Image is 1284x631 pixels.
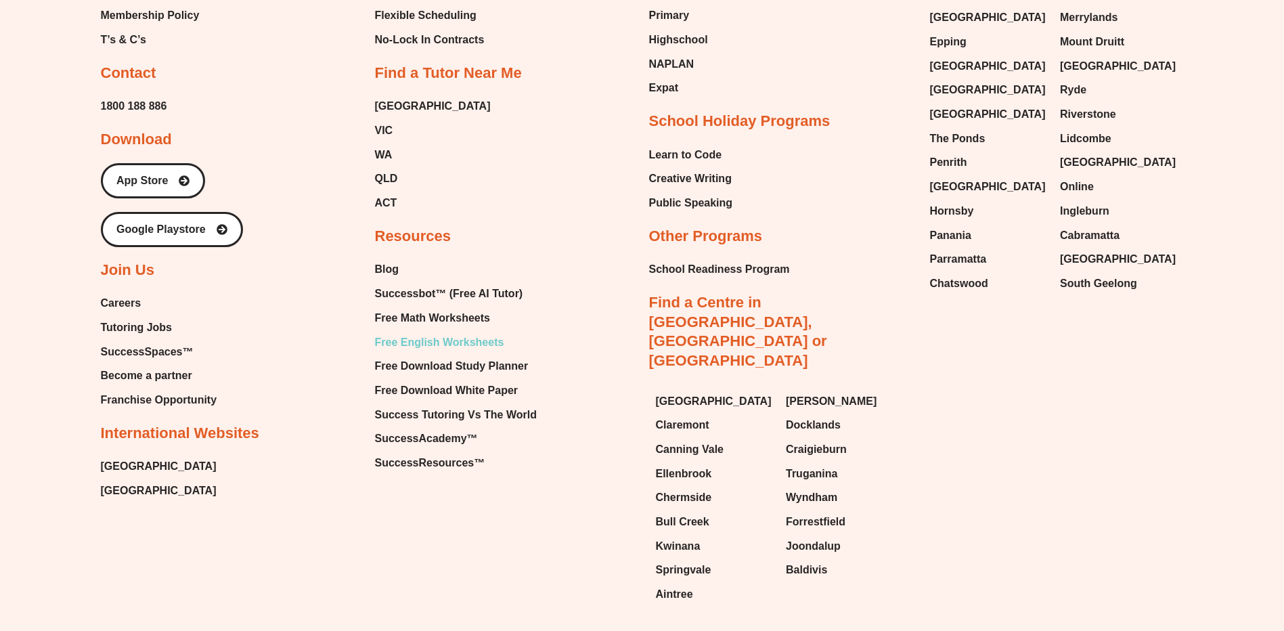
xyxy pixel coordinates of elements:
[332,96,346,114] span: Q
[786,391,877,412] span: [PERSON_NAME]
[486,1,505,20] button: Add or edit images
[389,177,396,186] span: U
[375,453,537,473] a: SuccessResources™
[1060,32,1177,52] a: Mount Druitt
[1060,201,1177,221] a: Ingleburn
[375,332,504,353] span: Free English Worksheets
[340,177,347,186] span: K
[273,177,280,186] span: D
[375,308,537,328] a: Free Math Worksheets
[375,121,393,141] span: VIC
[195,177,204,186] span: 
[1060,225,1177,246] a: Cabramatta
[348,96,366,114] span: 
[425,177,435,186] span: 
[375,380,518,401] span: Free Download White Paper
[656,415,773,435] a: Claremont
[198,177,204,186] span: S
[375,30,485,50] span: No-Lock In Contracts
[786,536,903,557] a: Joondalup
[786,415,841,435] span: Docklands
[363,177,370,186] span: R
[930,201,1047,221] a: Hornsby
[296,177,303,186] span: H
[220,96,230,114] span: 7
[167,96,181,114] span: Q
[375,96,491,116] a: [GEOGRAPHIC_DATA]
[930,249,987,269] span: Parramatta
[656,464,773,484] a: Ellenbrook
[101,366,192,386] span: Become a partner
[245,177,250,186] span: L
[656,439,724,460] span: Canning Vale
[649,259,790,280] span: School Readiness Program
[101,318,217,338] a: Tutoring Jobs
[324,177,333,186] span: 
[930,7,1046,28] span: [GEOGRAPHIC_DATA]
[178,96,192,114] span: G
[649,30,708,50] span: Highschool
[114,96,127,114] span: G
[263,177,272,186] span: 
[930,80,1046,100] span: [GEOGRAPHIC_DATA]
[428,177,437,186] span: 
[930,7,1047,28] a: [GEOGRAPHIC_DATA]
[130,177,139,186] span: 
[133,177,138,186] span: L
[930,177,1046,197] span: [GEOGRAPHIC_DATA]
[412,177,418,186] span: H
[1060,225,1120,246] span: Cabramatta
[649,5,690,26] span: Primary
[116,175,168,186] span: App Store
[649,5,714,26] a: Primary
[151,153,164,167] span: W
[125,96,137,114] span: H
[1060,177,1177,197] a: Online
[255,96,267,114] span: V
[1060,104,1177,125] a: Riverstone
[656,512,709,532] span: Bull Creek
[375,429,478,449] span: SuccessAcademy™
[215,177,222,186] span: H
[481,177,489,186] span: Q
[435,177,442,186] span: R
[930,56,1047,77] a: [GEOGRAPHIC_DATA]
[351,177,357,186] span: U
[133,153,141,167] span: Z
[282,177,291,186] span: 
[1060,274,1177,294] a: South Geelong
[375,356,537,376] a: Free Download Study Planner
[786,560,827,580] span: Baldivis
[90,96,100,114] span: 8
[375,145,393,165] span: WA
[649,78,679,98] span: Expat
[223,177,230,186] span: R
[656,487,712,508] span: Chermside
[281,96,286,114] span: /
[786,391,903,412] a: [PERSON_NAME]
[656,536,773,557] a: Kwinana
[656,584,693,605] span: Aintree
[167,177,174,186] span: U
[1059,478,1284,631] iframe: Chat Widget
[375,193,397,213] span: ACT
[322,96,334,114] span: R
[1060,56,1176,77] span: [GEOGRAPHIC_DATA]
[158,153,169,167] span: Q
[649,169,732,189] span: Creative Writing
[99,153,109,167] span: V
[656,439,773,460] a: Canning Vale
[656,415,709,435] span: Claremont
[1060,152,1176,173] span: [GEOGRAPHIC_DATA]
[930,225,1047,246] a: Panania
[135,96,148,114] span: U
[187,177,196,186] span: 
[101,366,217,386] a: Become a partner
[375,169,491,189] a: QLD
[250,177,255,186] span: L
[101,342,217,362] a: SuccessSpaces™
[375,405,537,425] a: Success Tutoring Vs The World
[375,193,491,213] a: ACT
[1060,201,1109,221] span: Ingleburn
[449,177,456,186] span: Q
